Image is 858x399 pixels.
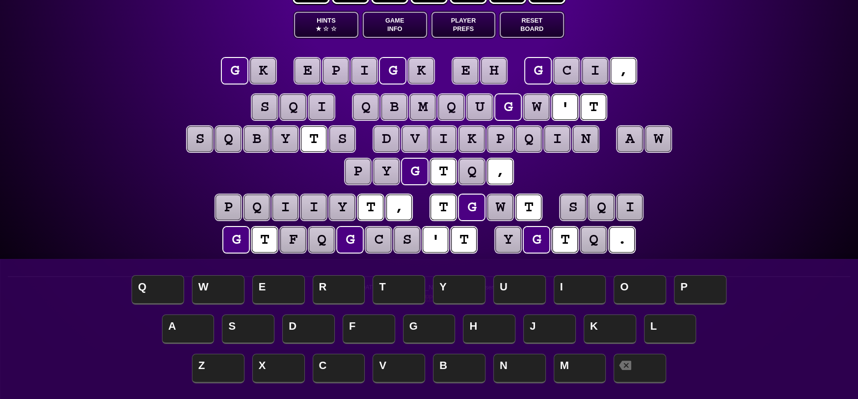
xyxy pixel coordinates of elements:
puzzle-tile: i [301,195,326,220]
puzzle-tile: k [408,58,434,84]
span: R [313,275,365,305]
puzzle-tile: t [581,94,606,120]
puzzle-tile: i [544,126,570,152]
puzzle-tile: b [381,94,407,120]
puzzle-tile: . [609,227,635,253]
puzzle-tile: e [453,58,478,84]
span: P [674,275,726,305]
puzzle-tile: q [589,195,614,220]
puzzle-tile: g [459,195,484,220]
puzzle-tile: y [272,126,298,152]
puzzle-tile: i [309,94,334,120]
puzzle-tile: i [351,58,377,84]
puzzle-tile: k [250,58,276,84]
puzzle-tile: i [430,126,456,152]
puzzle-tile: g [402,159,428,184]
span: ★ [316,25,322,33]
span: N [493,354,546,383]
puzzle-tile: f [280,227,306,253]
span: U [493,275,546,305]
puzzle-tile: g [524,227,549,253]
span: V [373,354,425,383]
span: ☆ [323,25,329,33]
puzzle-tile: t [430,195,456,220]
span: J [523,314,576,344]
span: D [282,314,335,344]
puzzle-tile: g [337,227,363,253]
puzzle-tile: p [487,126,513,152]
puzzle-tile: q [280,94,306,120]
puzzle-tile: g [223,227,249,253]
puzzle-tile: w [524,94,549,120]
puzzle-tile: p [345,159,371,184]
span: Y [433,275,485,305]
puzzle-tile: q [438,94,464,120]
span: L [644,314,697,344]
puzzle-tile: t [358,195,383,220]
puzzle-tile: n [573,126,598,152]
puzzle-tile: t [252,227,277,253]
span: C [313,354,365,383]
puzzle-tile: g [380,58,405,84]
puzzle-tile: y [374,159,399,184]
puzzle-tile: w [487,195,513,220]
puzzle-tile: q [353,94,378,120]
puzzle-tile: ' [552,94,578,120]
span: Q [132,275,184,305]
puzzle-tile: q [244,195,269,220]
puzzle-tile: w [645,126,671,152]
puzzle-tile: t [552,227,578,253]
span: M [554,354,606,383]
span: O [614,275,666,305]
puzzle-tile: h [481,58,507,84]
span: T [373,275,425,305]
puzzle-tile: p [215,195,241,220]
puzzle-tile: v [402,126,428,152]
puzzle-tile: i [272,195,298,220]
span: E [252,275,305,305]
puzzle-tile: t [451,227,477,253]
puzzle-tile: s [329,126,355,152]
puzzle-tile: ' [423,227,448,253]
puzzle-tile: s [560,195,586,220]
puzzle-tile: m [410,94,435,120]
puzzle-tile: t [301,126,326,152]
puzzle-tile: g [525,58,551,84]
puzzle-tile: c [366,227,391,253]
puzzle-tile: b [244,126,269,152]
puzzle-tile: q [581,227,606,253]
puzzle-tile: q [309,227,334,253]
button: PlayerPrefs [431,12,496,38]
puzzle-tile: t [516,195,541,220]
puzzle-tile: q [516,126,541,152]
puzzle-tile: , [386,195,412,220]
puzzle-tile: q [459,159,484,184]
span: B [433,354,485,383]
puzzle-tile: a [617,126,643,152]
span: G [403,314,456,344]
span: X [252,354,305,383]
puzzle-tile: s [394,227,420,253]
puzzle-tile: c [554,58,579,84]
puzzle-tile: , [487,159,513,184]
button: ResetBoard [500,12,564,38]
puzzle-tile: g [222,58,247,84]
button: Hints★ ☆ ☆ [294,12,358,38]
span: Z [192,354,244,383]
puzzle-tile: e [295,58,320,84]
span: W [192,275,244,305]
puzzle-tile: p [323,58,349,84]
span: H [463,314,515,344]
span: F [343,314,395,344]
puzzle-tile: q [215,126,241,152]
puzzle-tile: u [467,94,492,120]
puzzle-tile: i [617,195,643,220]
puzzle-tile: y [495,227,521,253]
puzzle-tile: i [582,58,608,84]
puzzle-tile: , [611,58,636,84]
puzzle-tile: d [374,126,399,152]
puzzle-tile: s [252,94,277,120]
puzzle-tile: s [187,126,213,152]
span: I [554,275,606,305]
puzzle-tile: y [329,195,355,220]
